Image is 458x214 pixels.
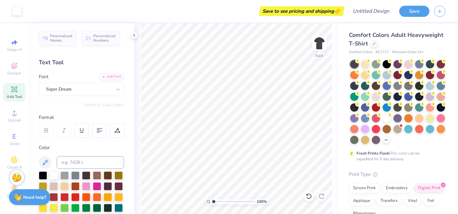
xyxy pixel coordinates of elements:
[39,144,124,151] div: Color
[7,193,22,198] span: Decorate
[7,71,21,76] span: Designs
[376,50,389,55] span: # C1717
[7,47,22,52] span: Image AI
[39,73,48,80] label: Font
[382,183,412,193] div: Embroidery
[349,196,374,206] div: Applique
[99,73,124,80] div: Add Font
[414,183,445,193] div: Digital Print
[39,58,124,67] div: Text Tool
[349,183,380,193] div: Screen Print
[376,196,402,206] div: Transfers
[349,31,443,47] span: Comfort Colors Adult Heavyweight T-Shirt
[357,150,435,162] div: This color can be expedited for 5 day delivery.
[399,6,429,17] button: Save
[260,6,343,16] div: Save to see pricing and shipping
[50,34,73,43] span: Personalized Names
[57,156,124,169] input: e.g. 7428 c
[84,102,124,107] button: Switch to Greek Letters
[349,171,445,178] div: Print Type
[334,7,341,15] span: 👉
[349,50,372,55] span: Comfort Colors
[348,5,394,17] input: Untitled Design
[39,114,125,121] div: Format
[357,151,390,156] strong: Fresh Prints Flash:
[10,141,19,146] span: Greek
[93,34,116,43] span: Personalized Numbers
[7,94,22,99] span: Add Text
[423,196,438,206] div: Foil
[313,37,326,50] img: Back
[404,196,421,206] div: Vinyl
[23,194,46,200] strong: Need help?
[392,50,424,55] span: Minimum Order: 24 +
[257,199,267,204] span: 100 %
[8,118,21,123] span: Upload
[3,165,25,175] span: Clipart & logos
[315,53,323,59] div: Back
